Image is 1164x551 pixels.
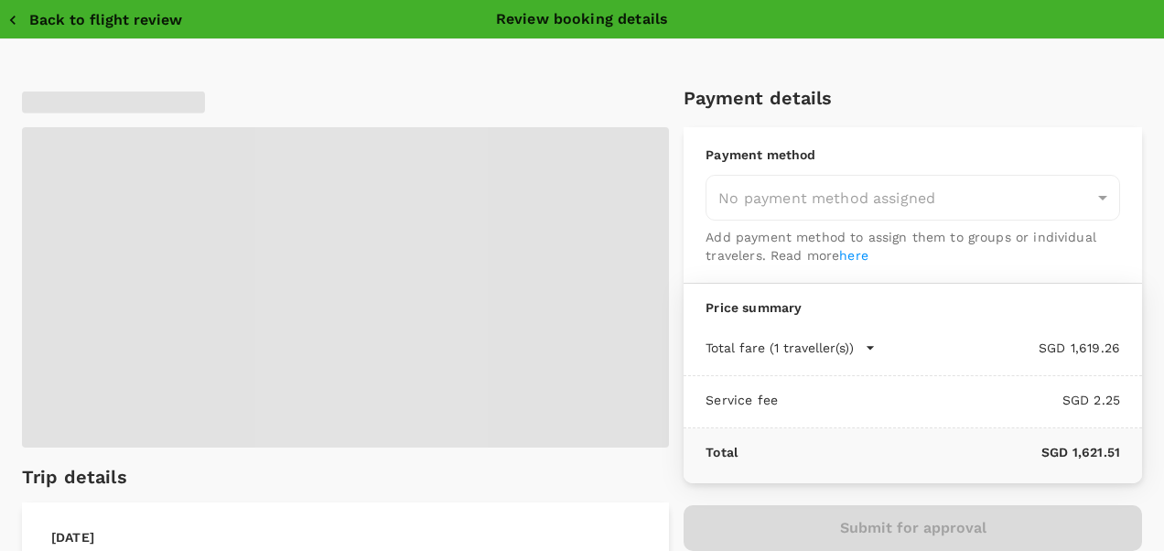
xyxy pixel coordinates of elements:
[684,83,1142,113] h6: Payment details
[496,8,668,30] p: Review booking details
[706,228,1120,265] p: Add payment method to assign them to groups or individual travelers. Read more
[22,462,127,492] h6: Trip details
[706,339,876,357] button: Total fare (1 traveller(s))
[778,391,1120,409] p: SGD 2.25
[51,528,94,546] p: [DATE]
[706,175,1120,221] div: No payment method assigned
[706,146,1120,164] p: Payment method
[706,391,778,409] p: Service fee
[7,11,182,29] button: Back to flight review
[706,298,1120,317] p: Price summary
[839,248,868,263] a: here
[876,339,1120,357] p: SGD 1,619.26
[706,339,854,357] p: Total fare (1 traveller(s))
[738,443,1120,461] p: SGD 1,621.51
[706,443,738,461] p: Total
